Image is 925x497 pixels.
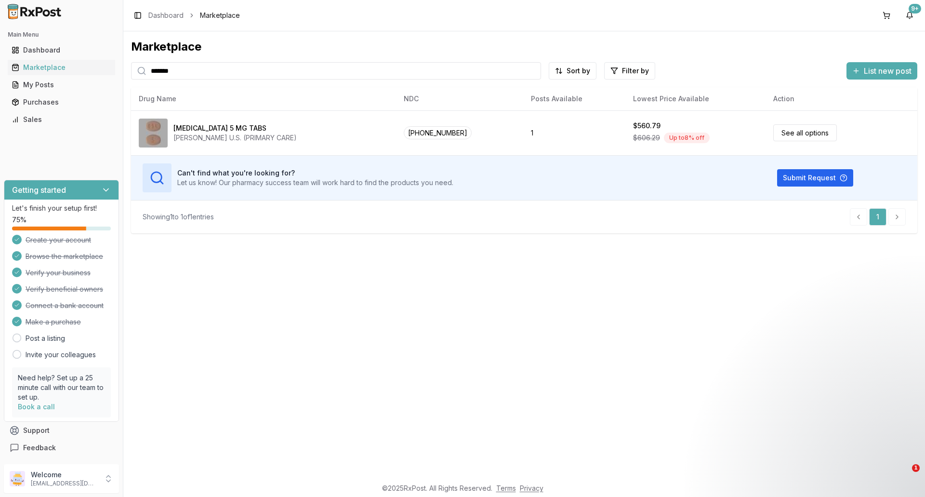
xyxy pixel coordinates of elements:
[148,11,240,20] nav: breadcrumb
[664,133,710,143] div: Up to 8 % off
[567,66,590,76] span: Sort by
[131,39,917,54] div: Marketplace
[4,439,119,457] button: Feedback
[396,87,523,110] th: NDC
[4,42,119,58] button: Dashboard
[549,62,596,80] button: Sort by
[496,484,516,492] a: Terms
[912,464,920,472] span: 1
[26,252,103,261] span: Browse the marketplace
[625,87,766,110] th: Lowest Price Available
[8,76,115,94] a: My Posts
[773,124,837,141] a: See all options
[892,464,915,487] iframe: Intercom live chat
[8,31,115,39] h2: Main Menu
[8,111,115,128] a: Sales
[622,66,649,76] span: Filter by
[8,41,115,59] a: Dashboard
[12,63,111,72] div: Marketplace
[148,11,184,20] a: Dashboard
[177,178,453,188] p: Let us know! Our pharmacy success team will work hard to find the products you need.
[173,133,297,143] div: [PERSON_NAME] U.S. (PRIMARY CARE)
[4,77,119,93] button: My Posts
[4,4,66,19] img: RxPost Logo
[8,94,115,111] a: Purchases
[200,11,240,20] span: Marketplace
[902,8,917,23] button: 9+
[633,121,661,131] div: $560.79
[26,284,103,294] span: Verify beneficial owners
[846,67,917,77] a: List new post
[846,62,917,80] button: List new post
[18,373,105,402] p: Need help? Set up a 25 minute call with our team to set up.
[23,443,56,453] span: Feedback
[523,110,625,155] td: 1
[520,484,543,492] a: Privacy
[31,470,98,480] p: Welcome
[4,422,119,439] button: Support
[173,123,266,133] div: [MEDICAL_DATA] 5 MG TABS
[4,94,119,110] button: Purchases
[633,133,660,143] span: $606.29
[139,119,168,148] img: Eliquis 5 MG TABS
[26,334,65,343] a: Post a listing
[26,235,91,245] span: Create your account
[8,59,115,76] a: Marketplace
[850,208,906,226] nav: pagination
[12,184,66,196] h3: Getting started
[31,480,98,487] p: [EMAIL_ADDRESS][DOMAIN_NAME]
[26,317,81,327] span: Make a purchase
[4,60,119,75] button: Marketplace
[404,126,472,139] span: [PHONE_NUMBER]
[26,268,91,278] span: Verify your business
[4,112,119,127] button: Sales
[131,87,396,110] th: Drug Name
[604,62,655,80] button: Filter by
[523,87,625,110] th: Posts Available
[869,208,886,226] a: 1
[12,215,26,225] span: 75 %
[10,471,25,486] img: User avatar
[26,350,96,360] a: Invite your colleagues
[143,212,214,222] div: Showing 1 to 1 of 1 entries
[909,4,921,13] div: 9+
[26,301,104,310] span: Connect a bank account
[177,168,453,178] h3: Can't find what you're looking for?
[12,115,111,124] div: Sales
[777,169,853,187] button: Submit Request
[12,203,111,213] p: Let's finish your setup first!
[766,87,917,110] th: Action
[864,65,912,77] span: List new post
[18,403,55,411] a: Book a call
[12,80,111,90] div: My Posts
[12,45,111,55] div: Dashboard
[12,97,111,107] div: Purchases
